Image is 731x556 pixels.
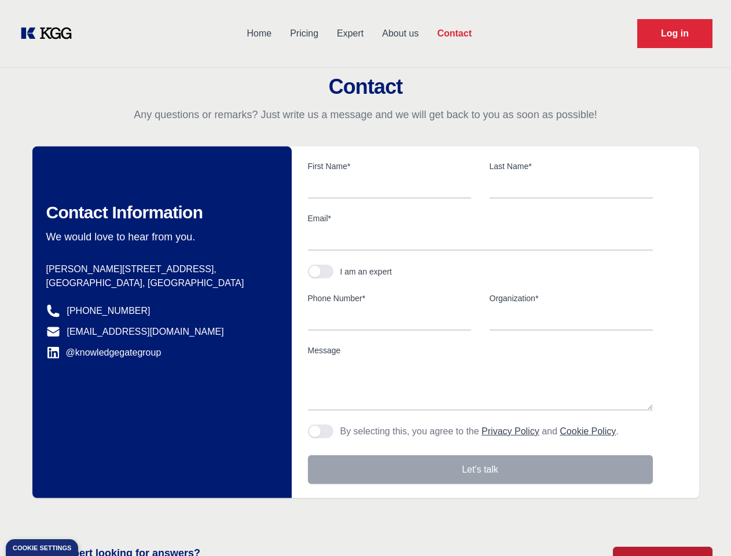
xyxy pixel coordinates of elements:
label: Organization* [490,292,653,304]
a: About us [373,19,428,49]
a: Pricing [281,19,328,49]
a: [EMAIL_ADDRESS][DOMAIN_NAME] [67,325,224,339]
p: [GEOGRAPHIC_DATA], [GEOGRAPHIC_DATA] [46,276,273,290]
p: [PERSON_NAME][STREET_ADDRESS], [46,262,273,276]
h2: Contact Information [46,202,273,223]
p: Any questions or remarks? Just write us a message and we will get back to you as soon as possible! [14,108,717,122]
h2: Contact [14,75,717,98]
a: Contact [428,19,481,49]
a: Expert [328,19,373,49]
a: Home [237,19,281,49]
a: KOL Knowledge Platform: Talk to Key External Experts (KEE) [19,24,81,43]
div: Cookie settings [13,545,71,551]
a: Privacy Policy [482,426,539,436]
div: I am an expert [340,266,392,277]
label: Last Name* [490,160,653,172]
label: First Name* [308,160,471,172]
a: Request Demo [637,19,712,48]
a: @knowledgegategroup [46,346,161,360]
p: By selecting this, you agree to the and . [340,425,619,438]
a: [PHONE_NUMBER] [67,304,150,318]
p: We would love to hear from you. [46,230,273,244]
iframe: Chat Widget [673,500,731,556]
button: Let's talk [308,455,653,484]
label: Phone Number* [308,292,471,304]
label: Email* [308,213,653,224]
label: Message [308,345,653,356]
a: Cookie Policy [560,426,616,436]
